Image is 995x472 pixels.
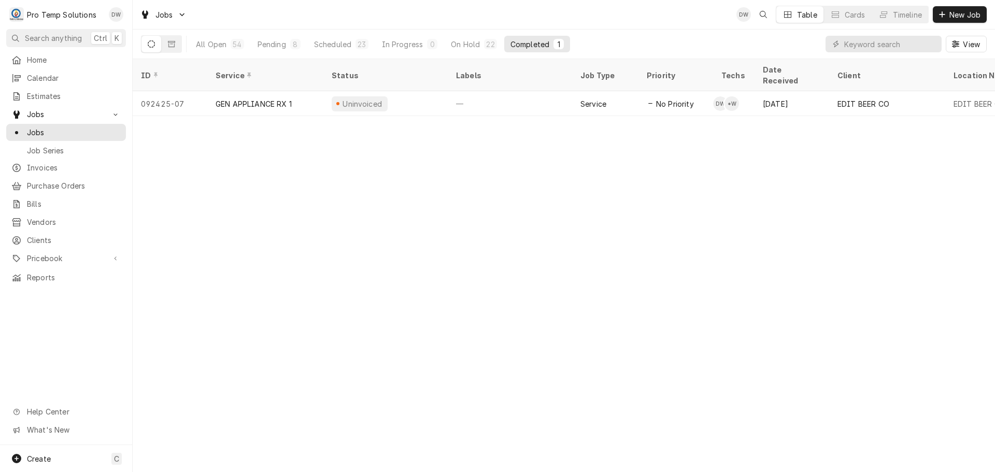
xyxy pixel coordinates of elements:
[6,142,126,159] a: Job Series
[141,70,197,81] div: ID
[9,7,24,22] div: Pro Temp Solutions's Avatar
[27,253,105,264] span: Pricebook
[27,406,120,417] span: Help Center
[580,70,630,81] div: Job Type
[893,9,922,20] div: Timeline
[6,213,126,231] a: Vendors
[837,70,935,81] div: Client
[456,70,564,81] div: Labels
[647,70,703,81] div: Priority
[27,91,121,102] span: Estimates
[94,33,107,44] span: Ctrl
[6,195,126,212] a: Bills
[946,36,987,52] button: View
[27,54,121,65] span: Home
[6,269,126,286] a: Reports
[580,98,606,109] div: Service
[27,73,121,83] span: Calendar
[27,217,121,227] span: Vendors
[6,88,126,105] a: Estimates
[713,96,728,111] div: Dakota Williams's Avatar
[155,9,173,20] span: Jobs
[736,7,751,22] div: DW
[656,98,694,109] span: No Priority
[27,180,121,191] span: Purchase Orders
[216,98,292,109] div: GEN APPLIANCE RX 1
[196,39,226,50] div: All Open
[6,69,126,87] a: Calendar
[797,9,817,20] div: Table
[292,39,298,50] div: 8
[342,98,383,109] div: Uninvoiced
[721,70,746,81] div: Techs
[27,162,121,173] span: Invoices
[332,70,437,81] div: Status
[109,7,123,22] div: DW
[961,39,982,50] span: View
[6,177,126,194] a: Purchase Orders
[486,39,494,50] div: 22
[6,421,126,438] a: Go to What's New
[844,36,936,52] input: Keyword search
[27,9,96,20] div: Pro Temp Solutions
[114,453,119,464] span: C
[6,403,126,420] a: Go to Help Center
[136,6,191,23] a: Go to Jobs
[9,7,24,22] div: P
[763,64,819,86] div: Date Received
[27,272,121,283] span: Reports
[27,127,121,138] span: Jobs
[429,39,435,50] div: 0
[755,91,829,116] div: [DATE]
[27,198,121,209] span: Bills
[258,39,286,50] div: Pending
[27,235,121,246] span: Clients
[6,29,126,47] button: Search anythingCtrlK
[133,91,207,116] div: 092425-07
[556,39,562,50] div: 1
[736,7,751,22] div: Dana Williams's Avatar
[314,39,351,50] div: Scheduled
[115,33,119,44] span: K
[947,9,983,20] span: New Job
[6,51,126,68] a: Home
[845,9,865,20] div: Cards
[713,96,728,111] div: DW
[358,39,366,50] div: 23
[216,70,313,81] div: Service
[27,424,120,435] span: What's New
[837,98,889,109] div: EDIT BEER CO
[724,96,739,111] div: *Kevin Williams's Avatar
[382,39,423,50] div: In Progress
[25,33,82,44] span: Search anything
[27,145,121,156] span: Job Series
[109,7,123,22] div: Dana Williams's Avatar
[755,6,772,23] button: Open search
[510,39,549,50] div: Completed
[451,39,480,50] div: On Hold
[6,232,126,249] a: Clients
[448,91,572,116] div: —
[27,109,105,120] span: Jobs
[27,454,51,463] span: Create
[6,124,126,141] a: Jobs
[933,6,987,23] button: New Job
[6,159,126,176] a: Invoices
[6,106,126,123] a: Go to Jobs
[233,39,241,50] div: 54
[6,250,126,267] a: Go to Pricebook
